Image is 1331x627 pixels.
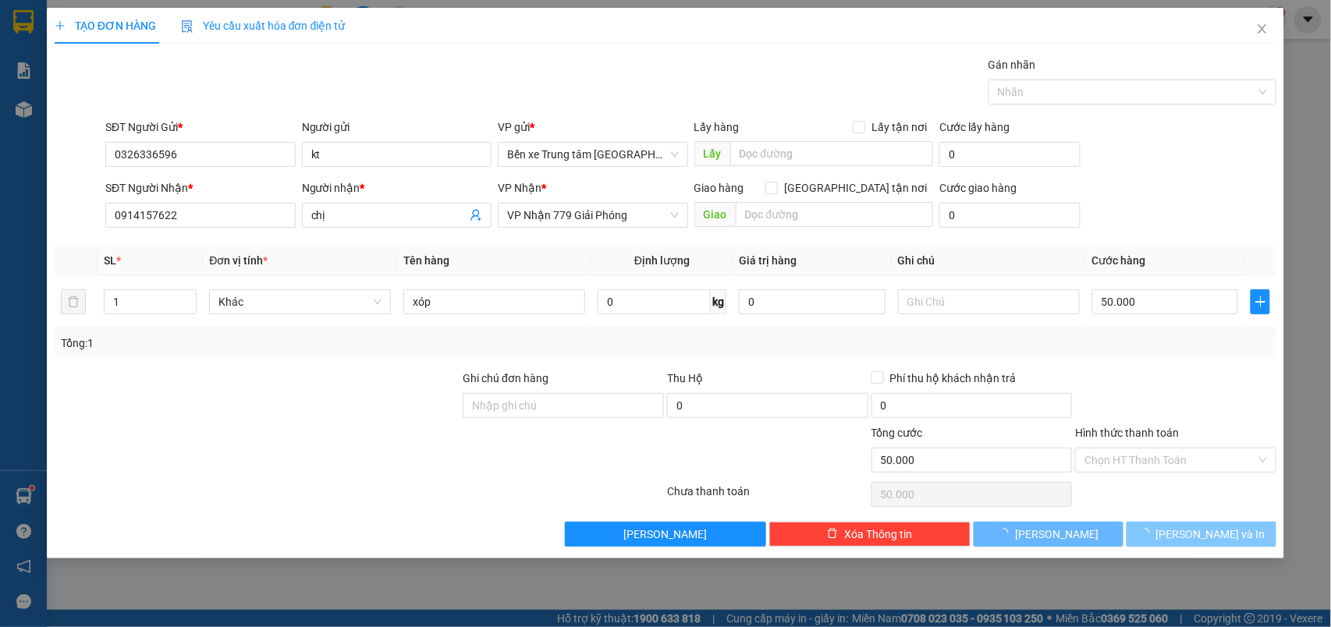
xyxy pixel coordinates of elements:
[739,289,886,314] input: 0
[302,119,492,136] div: Người gửi
[884,370,1023,387] span: Phí thu hộ khách nhận trả
[694,141,730,166] span: Lấy
[939,121,1010,133] label: Cước lấy hàng
[507,204,679,227] span: VP Nhận 779 Giải Phóng
[463,393,664,418] input: Ghi chú đơn hàng
[55,19,156,32] span: TẠO ĐƠN HÀNG
[736,202,933,227] input: Dọc đường
[498,119,688,136] div: VP gửi
[463,372,548,384] label: Ghi chú đơn hàng
[844,526,912,543] span: Xóa Thông tin
[1015,526,1099,543] span: [PERSON_NAME]
[998,528,1015,539] span: loading
[769,522,971,547] button: deleteXóa Thông tin
[1256,23,1269,35] span: close
[218,290,382,313] span: Khác
[694,121,740,133] span: Lấy hàng
[181,19,346,32] span: Yêu cầu xuất hóa đơn điện tử
[105,119,296,136] div: SĐT Người Gửi
[470,209,482,221] span: user-add
[665,483,870,510] div: Chưa thanh toán
[1251,296,1269,308] span: plus
[939,142,1081,167] input: Cước lấy hàng
[974,522,1123,547] button: [PERSON_NAME]
[209,254,268,267] span: Đơn vị tính
[1251,289,1270,314] button: plus
[634,254,690,267] span: Định lượng
[105,179,296,197] div: SĐT Người Nhận
[827,528,838,540] span: delete
[498,182,541,194] span: VP Nhận
[55,20,66,31] span: plus
[403,289,585,314] input: VD: Bàn, Ghế
[1139,528,1156,539] span: loading
[1092,254,1146,267] span: Cước hàng
[739,254,797,267] span: Giá trị hàng
[565,522,766,547] button: [PERSON_NAME]
[61,289,86,314] button: delete
[1127,522,1276,547] button: [PERSON_NAME] và In
[939,203,1081,228] input: Cước giao hàng
[1156,526,1265,543] span: [PERSON_NAME] và In
[104,254,116,267] span: SL
[302,179,492,197] div: Người nhận
[892,246,1086,276] th: Ghi chú
[871,427,923,439] span: Tổng cước
[988,58,1036,71] label: Gán nhãn
[1240,8,1284,51] button: Close
[711,289,726,314] span: kg
[898,289,1080,314] input: Ghi Chú
[181,20,193,33] img: icon
[865,119,933,136] span: Lấy tận nơi
[667,372,703,384] span: Thu Hộ
[778,179,933,197] span: [GEOGRAPHIC_DATA] tận nơi
[694,202,736,227] span: Giao
[730,141,933,166] input: Dọc đường
[403,254,449,267] span: Tên hàng
[1075,427,1179,439] label: Hình thức thanh toán
[507,143,679,166] span: Bến xe Trung tâm Lào Cai
[694,182,744,194] span: Giao hàng
[61,335,514,352] div: Tổng: 1
[939,182,1017,194] label: Cước giao hàng
[624,526,708,543] span: [PERSON_NAME]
